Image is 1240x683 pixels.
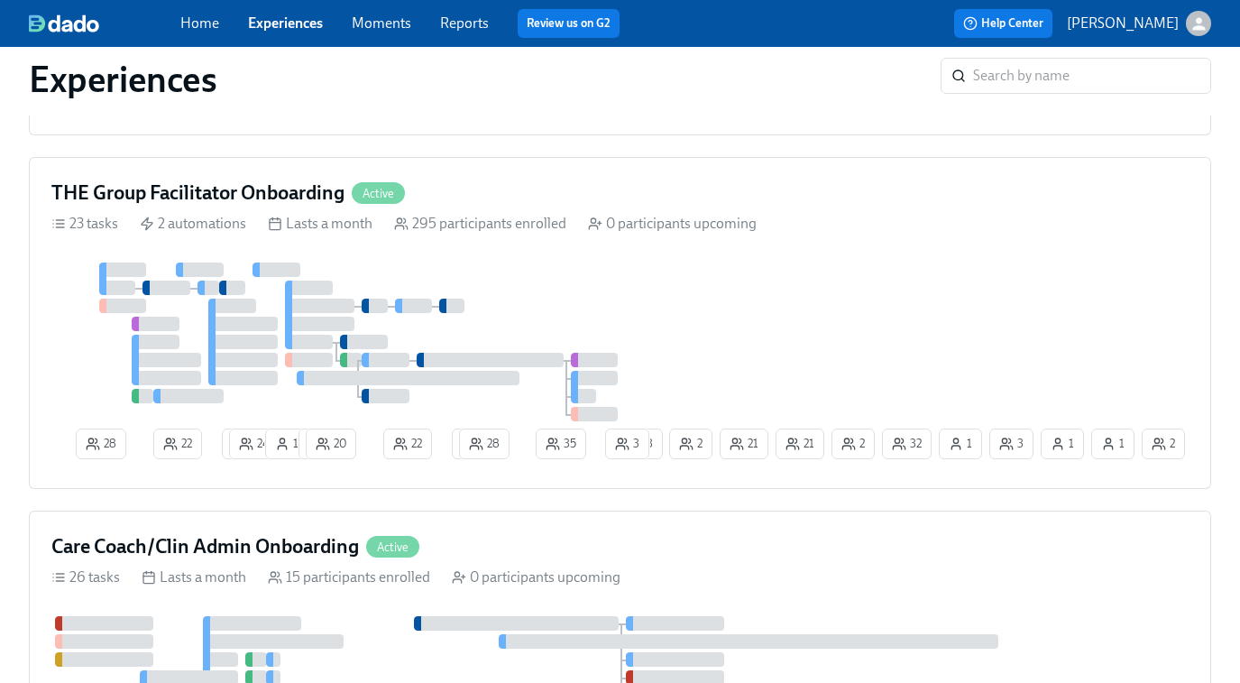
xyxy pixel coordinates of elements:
button: 28 [76,429,126,459]
div: Lasts a month [268,214,372,234]
span: 21 [785,435,814,453]
button: Help Center [954,9,1052,38]
div: 15 participants enrolled [268,568,430,587]
span: 1 [949,435,972,453]
button: 1 [1041,429,1084,459]
span: 22 [163,435,192,453]
button: 24 [229,429,279,459]
input: Search by name [973,58,1211,94]
div: 2 automations [140,214,246,234]
span: 28 [86,435,116,453]
div: Lasts a month [142,568,246,587]
button: 1 [939,429,982,459]
div: 295 participants enrolled [394,214,566,234]
button: 22 [153,429,202,459]
button: [PERSON_NAME] [1067,11,1211,36]
div: 0 participants upcoming [452,568,620,587]
button: 32 [882,429,932,459]
span: 3 [615,435,639,453]
div: 0 participants upcoming [588,214,757,234]
a: THE Group Facilitator OnboardingActive23 tasks 2 automations Lasts a month 295 participants enrol... [29,157,1211,489]
h4: Care Coach/Clin Admin Onboarding [51,533,359,560]
button: 1 [222,429,265,459]
button: 2 [669,429,712,459]
a: Reports [440,14,489,32]
button: 35 [536,429,586,459]
button: 1 [452,429,495,459]
a: Experiences [248,14,323,32]
button: 22 [383,429,432,459]
a: Moments [352,14,411,32]
h4: THE Group Facilitator Onboarding [51,180,344,207]
button: 21 [720,429,768,459]
button: Review us on G2 [518,9,620,38]
button: 2 [831,429,875,459]
span: 20 [316,435,346,453]
button: 28 [459,429,510,459]
span: 3 [999,435,1024,453]
button: 21 [776,429,824,459]
a: Review us on G2 [527,14,611,32]
div: 23 tasks [51,214,118,234]
button: 3 [989,429,1033,459]
span: 1 [1101,435,1125,453]
button: 2 [1142,429,1185,459]
span: 2 [1152,435,1175,453]
span: 21 [730,435,758,453]
p: [PERSON_NAME] [1067,14,1179,33]
span: 35 [546,435,576,453]
span: 1 [275,435,299,453]
button: 1 [265,429,308,459]
a: dado [29,14,180,32]
span: 2 [679,435,703,453]
h1: Experiences [29,58,217,101]
span: 22 [393,435,422,453]
button: 3 [605,429,649,459]
span: Help Center [963,14,1043,32]
a: Home [180,14,219,32]
span: 2 [841,435,865,453]
div: 26 tasks [51,568,120,587]
button: 1 [1091,429,1134,459]
span: 24 [239,435,269,453]
span: Active [366,540,419,554]
button: 20 [306,429,356,459]
span: Active [352,187,405,200]
img: dado [29,14,99,32]
span: 1 [1051,435,1074,453]
span: 28 [469,435,500,453]
button: 1 [299,429,342,459]
span: 32 [892,435,922,453]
